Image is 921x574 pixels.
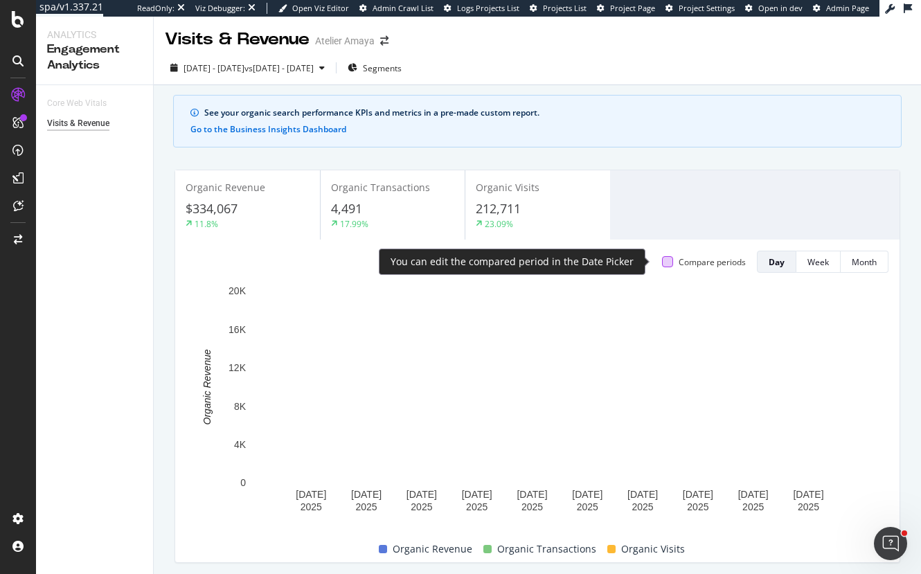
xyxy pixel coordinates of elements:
span: 4,491 [331,200,362,217]
a: Logs Projects List [444,3,519,14]
span: Organic Visits [621,541,685,557]
span: Organic Revenue [393,541,472,557]
a: Project Settings [665,3,735,14]
span: Admin Crawl List [373,3,433,13]
span: Open in dev [758,3,803,13]
text: [DATE] [572,489,602,500]
div: 11.8% [195,218,218,230]
div: Visits & Revenue [47,116,109,131]
button: Day [757,251,796,273]
text: [DATE] [462,489,492,500]
div: info banner [173,95,902,147]
span: [DATE] - [DATE] [184,62,244,74]
button: Month [841,251,888,273]
a: Admin Page [813,3,869,14]
button: Segments [342,57,407,79]
div: ReadOnly: [137,3,175,14]
a: Open in dev [745,3,803,14]
text: 12K [229,362,247,373]
text: [DATE] [738,489,769,500]
div: Core Web Vitals [47,96,107,111]
a: Visits & Revenue [47,116,143,131]
span: Logs Projects List [457,3,519,13]
span: Admin Page [826,3,869,13]
text: 2025 [687,501,708,512]
span: Organic Transactions [497,541,596,557]
text: 2025 [521,501,543,512]
span: Organic Visits [476,181,539,194]
a: Core Web Vitals [47,96,120,111]
div: Month [852,256,877,268]
span: Organic Revenue [186,181,265,194]
text: 2025 [742,501,764,512]
text: 2025 [466,501,488,512]
span: Project Page [610,3,655,13]
div: See your organic search performance KPIs and metrics in a pre-made custom report. [204,107,884,119]
svg: A chart. [186,284,878,524]
button: Go to the Business Insights Dashboard [190,125,346,134]
text: 2025 [798,501,819,512]
span: 212,711 [476,200,521,217]
a: Project Page [597,3,655,14]
span: $334,067 [186,200,238,217]
text: [DATE] [793,489,823,500]
span: Segments [363,62,402,74]
text: 0 [240,478,246,489]
span: Projects List [543,3,587,13]
text: [DATE] [406,489,437,500]
div: arrow-right-arrow-left [380,36,388,46]
span: Organic Transactions [331,181,430,194]
div: Analytics [47,28,142,42]
div: Compare periods [679,256,746,268]
text: 8K [234,401,247,412]
div: 17.99% [340,218,368,230]
div: You can edit the compared period in the Date Picker [391,255,634,269]
span: vs [DATE] - [DATE] [244,62,314,74]
span: Project Settings [679,3,735,13]
div: Viz Debugger: [195,3,245,14]
text: 20K [229,286,247,297]
a: Admin Crawl List [359,3,433,14]
iframe: Intercom live chat [874,527,907,560]
div: Engagement Analytics [47,42,142,73]
text: [DATE] [351,489,382,500]
text: 2025 [301,501,322,512]
div: Day [769,256,785,268]
div: Week [807,256,829,268]
div: Atelier Amaya [315,34,375,48]
text: 16K [229,324,247,335]
button: Week [796,251,841,273]
text: 4K [234,439,247,450]
text: [DATE] [296,489,326,500]
text: Organic Revenue [202,350,213,425]
text: 2025 [577,501,598,512]
text: [DATE] [683,489,713,500]
a: Open Viz Editor [278,3,349,14]
button: [DATE] - [DATE]vs[DATE] - [DATE] [165,57,330,79]
div: 23.09% [485,218,513,230]
text: 2025 [632,501,654,512]
span: Open Viz Editor [292,3,349,13]
text: 2025 [356,501,377,512]
text: [DATE] [627,489,658,500]
div: Visits & Revenue [165,28,310,51]
text: [DATE] [517,489,547,500]
a: Projects List [530,3,587,14]
text: 2025 [411,501,432,512]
